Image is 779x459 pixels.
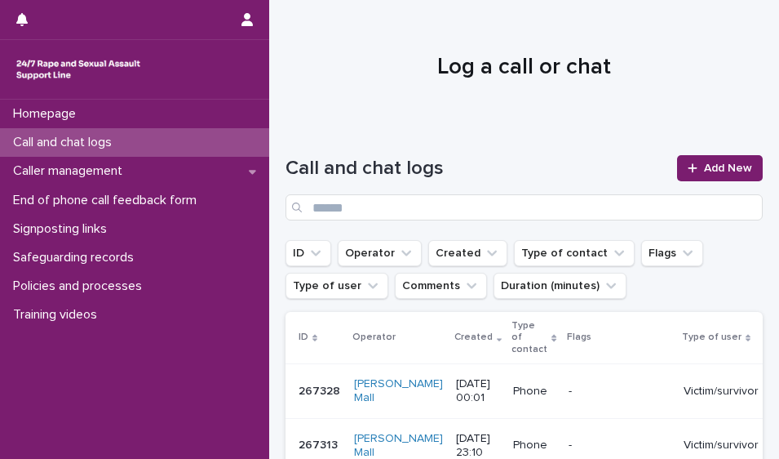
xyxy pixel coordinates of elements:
[7,307,110,323] p: Training videos
[7,163,135,179] p: Caller management
[684,385,759,399] p: Victim/survivor
[285,273,388,299] button: Type of user
[428,240,507,266] button: Created
[513,385,555,399] p: Phone
[7,135,125,150] p: Call and chat logs
[338,240,422,266] button: Operator
[285,157,667,180] h1: Call and chat logs
[704,163,752,174] span: Add New
[7,250,147,265] p: Safeguarding records
[13,53,144,86] img: rhQMoQhaT3yELyF149Cw
[494,273,626,299] button: Duration (minutes)
[354,377,443,405] a: [PERSON_NAME] Mall
[285,54,763,82] h1: Log a call or chat
[285,194,763,221] input: Search
[567,328,591,346] p: Flags
[7,193,210,208] p: End of phone call feedback form
[299,328,308,346] p: ID
[285,240,331,266] button: ID
[514,240,635,266] button: Type of contact
[7,106,89,122] p: Homepage
[352,328,396,346] p: Operator
[684,439,759,452] p: Victim/survivor
[682,328,741,346] p: Type of user
[7,279,155,294] p: Policies and processes
[299,435,341,452] p: 267313
[511,317,547,359] p: Type of contact
[513,439,555,452] p: Phone
[677,155,763,181] a: Add New
[569,385,671,399] p: -
[299,381,343,399] p: 267328
[641,240,703,266] button: Flags
[454,328,493,346] p: Created
[7,221,120,237] p: Signposting links
[395,273,487,299] button: Comments
[569,439,671,452] p: -
[456,377,500,405] p: [DATE] 00:01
